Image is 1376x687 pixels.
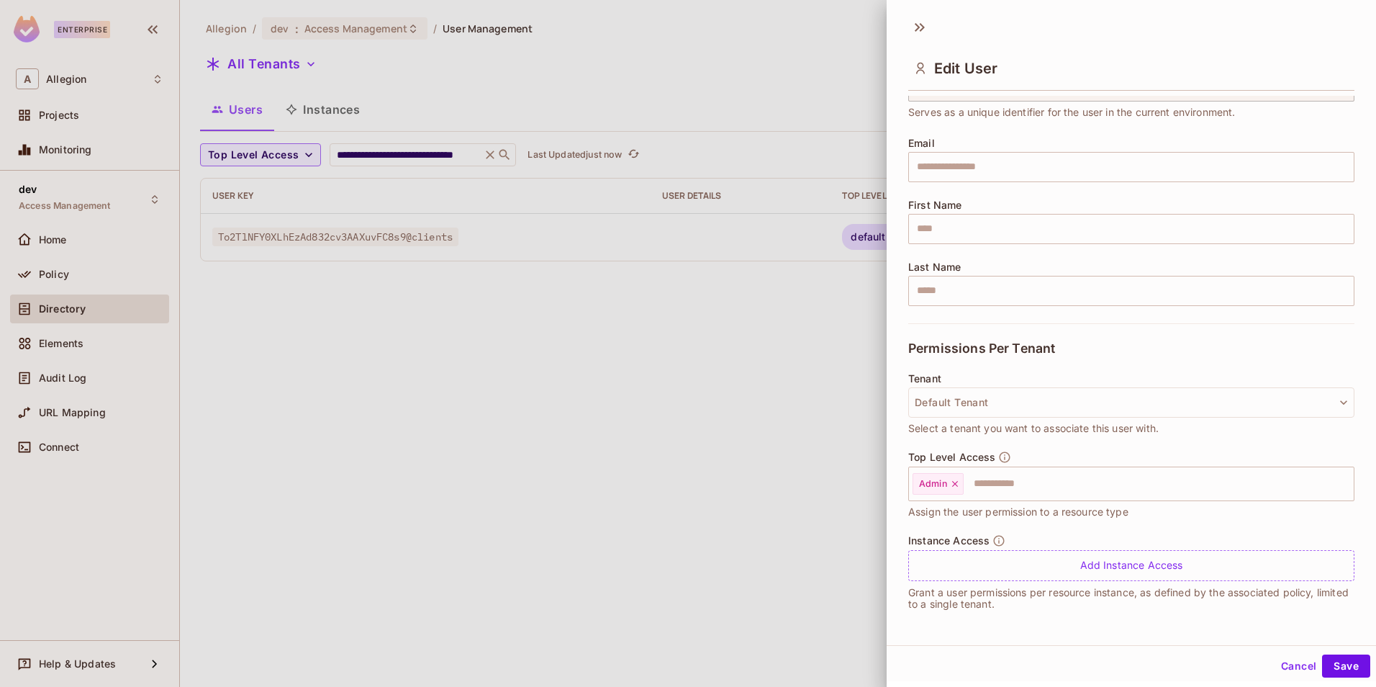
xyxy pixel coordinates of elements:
[908,421,1159,436] span: Select a tenant you want to associate this user with.
[908,587,1354,610] p: Grant a user permissions per resource instance, as defined by the associated policy, limited to a...
[1322,655,1370,678] button: Save
[908,199,962,211] span: First Name
[908,504,1128,520] span: Assign the user permission to a resource type
[908,138,935,149] span: Email
[908,261,961,273] span: Last Name
[913,473,964,495] div: Admin
[1275,655,1322,678] button: Cancel
[934,60,997,77] span: Edit User
[908,452,995,463] span: Top Level Access
[908,373,941,385] span: Tenant
[908,341,1055,356] span: Permissions Per Tenant
[1346,482,1349,485] button: Open
[908,104,1236,120] span: Serves as a unique identifier for the user in the current environment.
[908,387,1354,418] button: Default Tenant
[908,550,1354,581] div: Add Instance Access
[919,478,947,490] span: Admin
[908,535,990,547] span: Instance Access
